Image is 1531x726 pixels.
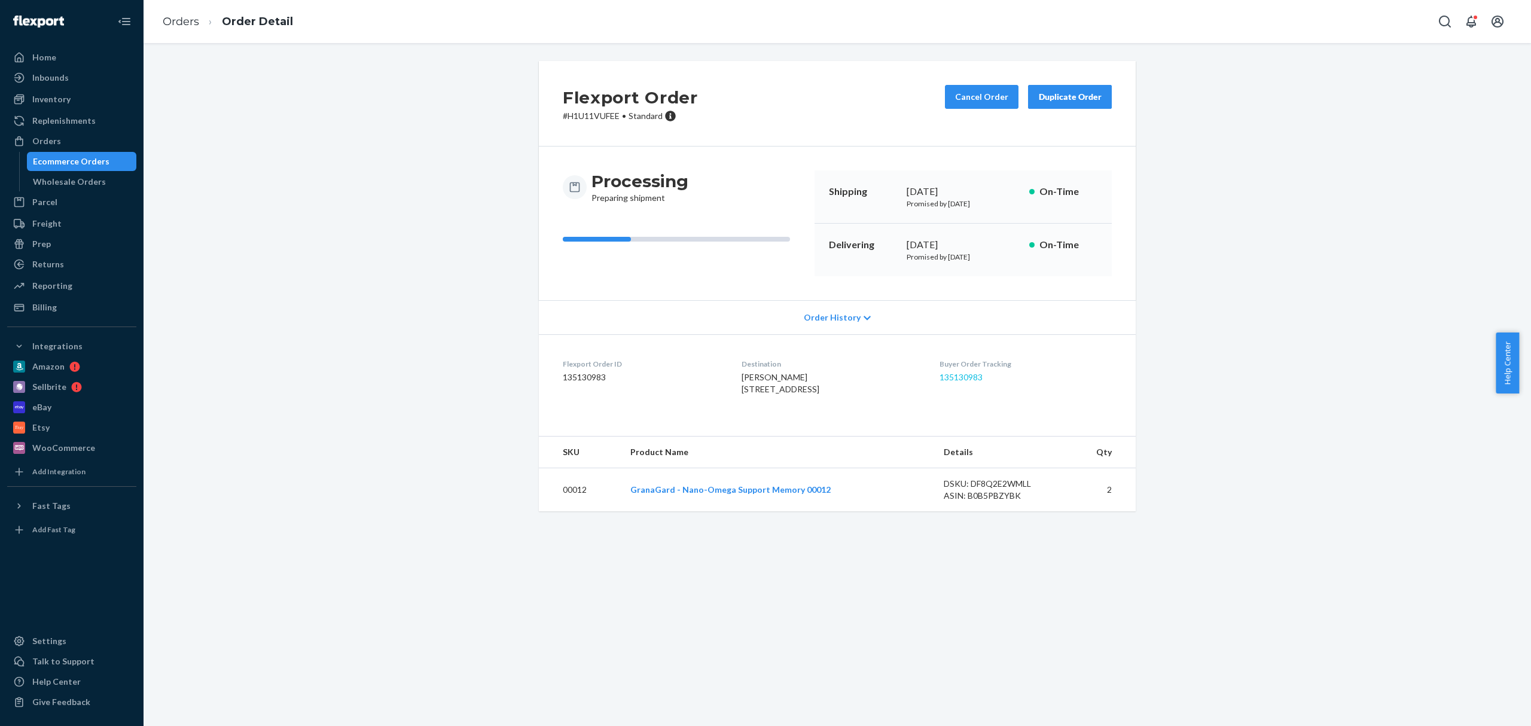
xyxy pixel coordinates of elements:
[563,110,698,122] p: # H1U11VUFEE
[7,632,136,651] a: Settings
[944,478,1056,490] div: DSKU: DF8Q2E2WMLL
[1066,437,1136,468] th: Qty
[7,462,136,481] a: Add Integration
[32,218,62,230] div: Freight
[940,359,1112,369] dt: Buyer Order Tracking
[563,359,722,369] dt: Flexport Order ID
[1459,10,1483,33] button: Open notifications
[944,490,1056,502] div: ASIN: B0B5PBZYBK
[7,132,136,151] a: Orders
[7,255,136,274] a: Returns
[32,466,86,477] div: Add Integration
[32,500,71,512] div: Fast Tags
[1028,85,1112,109] button: Duplicate Order
[591,170,688,192] h3: Processing
[829,238,897,252] p: Delivering
[804,312,861,324] span: Order History
[32,635,66,647] div: Settings
[32,93,71,105] div: Inventory
[32,696,90,708] div: Give Feedback
[1038,91,1102,103] div: Duplicate Order
[33,155,109,167] div: Ecommerce Orders
[7,298,136,317] a: Billing
[7,398,136,417] a: eBay
[32,115,96,127] div: Replenishments
[945,85,1018,109] button: Cancel Order
[1496,333,1519,393] button: Help Center
[7,418,136,437] a: Etsy
[33,176,106,188] div: Wholesale Orders
[1039,238,1097,252] p: On-Time
[32,381,66,393] div: Sellbrite
[32,196,57,208] div: Parcel
[829,185,897,199] p: Shipping
[27,172,137,191] a: Wholesale Orders
[7,377,136,396] a: Sellbrite
[907,185,1020,199] div: [DATE]
[7,652,136,671] a: Talk to Support
[32,340,83,352] div: Integrations
[7,48,136,67] a: Home
[32,676,81,688] div: Help Center
[563,85,698,110] h2: Flexport Order
[32,361,65,373] div: Amazon
[163,15,199,28] a: Orders
[32,238,51,250] div: Prep
[7,234,136,254] a: Prep
[7,496,136,515] button: Fast Tags
[940,372,983,382] a: 135130983
[32,442,95,454] div: WooCommerce
[630,484,831,495] a: GranaGard - Nano-Omega Support Memory 00012
[629,111,663,121] span: Standard
[539,468,621,512] td: 00012
[591,170,688,204] div: Preparing shipment
[153,4,303,39] ol: breadcrumbs
[13,16,64,28] img: Flexport logo
[7,90,136,109] a: Inventory
[7,214,136,233] a: Freight
[32,258,64,270] div: Returns
[32,51,56,63] div: Home
[32,135,61,147] div: Orders
[32,422,50,434] div: Etsy
[222,15,293,28] a: Order Detail
[1039,185,1097,199] p: On-Time
[32,280,72,292] div: Reporting
[1486,10,1509,33] button: Open account menu
[621,437,934,468] th: Product Name
[7,693,136,712] button: Give Feedback
[27,152,137,171] a: Ecommerce Orders
[32,524,75,535] div: Add Fast Tag
[32,301,57,313] div: Billing
[742,359,920,369] dt: Destination
[7,111,136,130] a: Replenishments
[1433,10,1457,33] button: Open Search Box
[907,199,1020,209] p: Promised by [DATE]
[32,401,51,413] div: eBay
[7,68,136,87] a: Inbounds
[7,438,136,457] a: WooCommerce
[742,372,819,394] span: [PERSON_NAME] [STREET_ADDRESS]
[7,276,136,295] a: Reporting
[32,655,94,667] div: Talk to Support
[1066,468,1136,512] td: 2
[539,437,621,468] th: SKU
[622,111,626,121] span: •
[907,252,1020,262] p: Promised by [DATE]
[32,72,69,84] div: Inbounds
[907,238,1020,252] div: [DATE]
[563,371,722,383] dd: 135130983
[112,10,136,33] button: Close Navigation
[7,672,136,691] a: Help Center
[7,337,136,356] button: Integrations
[7,193,136,212] a: Parcel
[7,520,136,539] a: Add Fast Tag
[934,437,1066,468] th: Details
[7,357,136,376] a: Amazon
